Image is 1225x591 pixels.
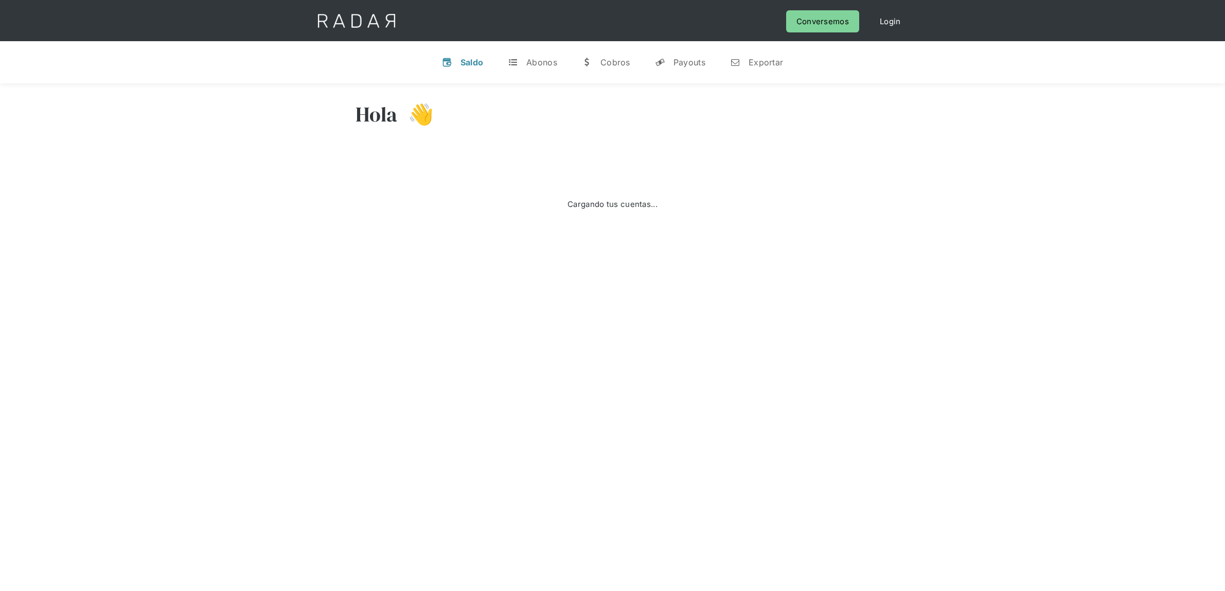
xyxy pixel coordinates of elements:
div: t [508,57,518,67]
div: Exportar [749,57,783,67]
div: v [442,57,452,67]
div: y [655,57,665,67]
h3: 👋 [398,101,434,127]
div: Saldo [460,57,484,67]
div: Cobros [600,57,630,67]
a: Conversemos [786,10,859,32]
div: n [730,57,740,67]
div: Cargando tus cuentas... [567,197,658,211]
div: w [582,57,592,67]
div: Abonos [526,57,557,67]
div: Payouts [673,57,705,67]
a: Login [869,10,911,32]
h3: Hola [356,101,398,127]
